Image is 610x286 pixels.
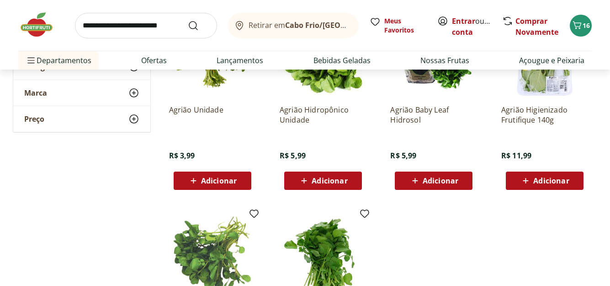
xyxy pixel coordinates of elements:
[519,55,584,66] a: Açougue e Peixaria
[13,80,150,106] button: Marca
[452,16,502,37] a: Criar conta
[201,177,237,184] span: Adicionar
[452,16,475,26] a: Entrar
[24,62,59,71] span: Categoria
[13,106,150,132] button: Preço
[390,105,477,125] a: Agrião Baby Leaf Hidrosol
[24,114,44,124] span: Preço
[452,16,493,38] span: ou
[280,151,306,161] span: R$ 5,99
[506,172,583,190] button: Adicionar
[18,11,64,38] img: Hortifruti
[395,172,472,190] button: Adicionar
[583,21,590,30] span: 16
[228,13,359,38] button: Retirar emCabo Frio/[GEOGRAPHIC_DATA]
[420,55,469,66] a: Nossas Frutas
[313,55,371,66] a: Bebidas Geladas
[312,177,347,184] span: Adicionar
[501,105,588,125] a: Agrião Higienizado Frutifique 140g
[384,16,426,35] span: Meus Favoritos
[423,177,458,184] span: Adicionar
[169,105,256,125] a: Agrião Unidade
[26,49,37,71] button: Menu
[570,15,592,37] button: Carrinho
[533,177,569,184] span: Adicionar
[217,55,263,66] a: Lançamentos
[390,151,416,161] span: R$ 5,99
[501,151,531,161] span: R$ 11,99
[141,55,167,66] a: Ofertas
[169,151,195,161] span: R$ 3,99
[26,49,91,71] span: Departamentos
[370,16,426,35] a: Meus Favoritos
[280,105,366,125] a: Agrião Hidropônico Unidade
[284,172,362,190] button: Adicionar
[188,20,210,31] button: Submit Search
[515,16,558,37] a: Comprar Novamente
[249,21,350,29] span: Retirar em
[285,20,398,30] b: Cabo Frio/[GEOGRAPHIC_DATA]
[24,88,47,97] span: Marca
[174,172,251,190] button: Adicionar
[75,13,217,38] input: search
